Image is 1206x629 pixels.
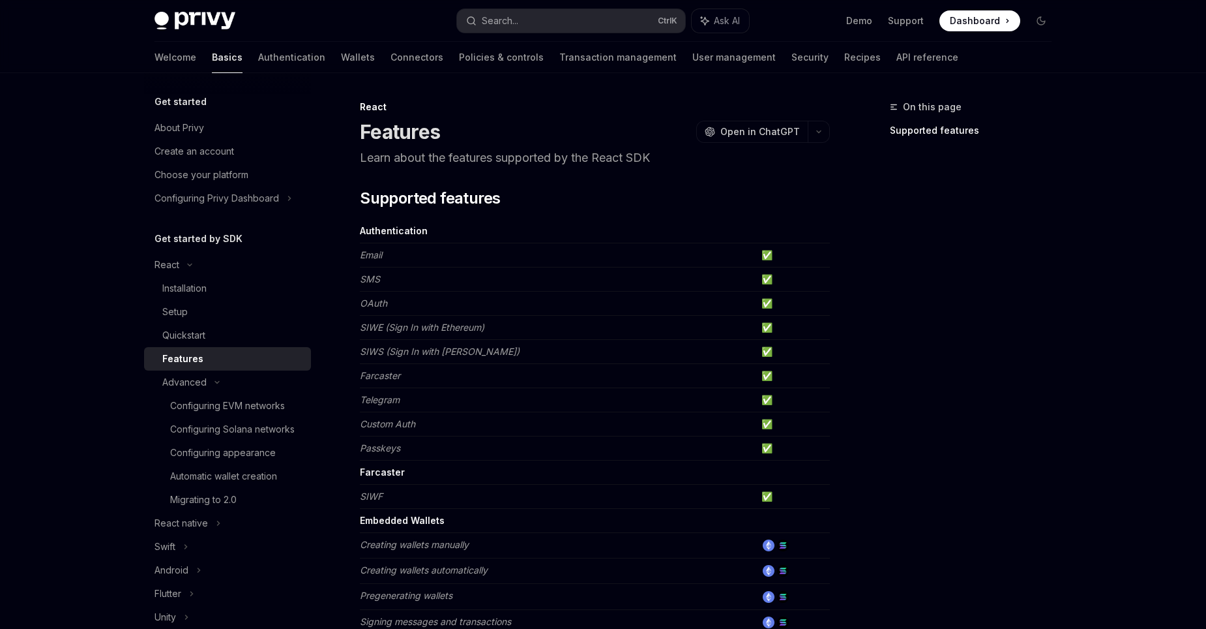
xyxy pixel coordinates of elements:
[360,491,383,502] em: SIWF
[341,42,375,73] a: Wallets
[360,273,380,284] em: SMS
[162,304,188,320] div: Setup
[950,14,1000,27] span: Dashboard
[756,340,830,364] td: ✅
[763,617,774,628] img: ethereum.png
[846,14,872,27] a: Demo
[360,322,484,333] em: SIWE (Sign In with Ethereum)
[154,586,181,602] div: Flutter
[756,388,830,412] td: ✅
[154,257,179,273] div: React
[360,515,445,526] strong: Embedded Wallets
[154,515,208,531] div: React native
[154,144,234,159] div: Create an account
[777,617,789,628] img: solana.png
[696,121,808,143] button: Open in ChatGPT
[162,375,207,390] div: Advanced
[360,188,500,209] span: Supported features
[170,445,276,461] div: Configuring appearance
[360,418,415,429] em: Custom Auth
[154,42,196,73] a: Welcome
[714,14,740,27] span: Ask AI
[360,120,440,144] h1: Features
[162,281,207,296] div: Installation
[144,465,311,488] a: Automatic wallet creation
[154,562,188,578] div: Android
[756,364,830,388] td: ✅
[212,42,243,73] a: Basics
[170,398,285,414] div: Configuring EVM networks
[162,328,205,343] div: Quickstart
[459,42,544,73] a: Policies & controls
[482,13,518,29] div: Search...
[756,243,830,268] td: ✅
[658,16,677,26] span: Ctrl K
[692,9,749,33] button: Ask AI
[360,394,400,405] em: Telegram
[777,565,789,577] img: solana.png
[720,125,800,138] span: Open in ChatGPT
[756,316,830,340] td: ✅
[144,418,311,441] a: Configuring Solana networks
[1031,10,1052,31] button: Toggle dark mode
[360,149,830,167] p: Learn about the features supported by the React SDK
[896,42,958,73] a: API reference
[258,42,325,73] a: Authentication
[756,437,830,461] td: ✅
[144,324,311,347] a: Quickstart
[154,94,207,110] h5: Get started
[360,590,452,601] em: Pregenerating wallets
[144,140,311,163] a: Create an account
[888,14,924,27] a: Support
[360,442,400,453] em: Passkeys
[144,347,311,371] a: Features
[360,564,488,575] em: Creating wallets automatically
[144,277,311,300] a: Installation
[170,468,277,484] div: Automatic wallet creation
[939,10,1020,31] a: Dashboard
[360,298,387,309] em: OAuth
[360,370,400,381] em: Farcaster
[360,225,428,236] strong: Authentication
[360,346,520,357] em: SIWS (Sign In with [PERSON_NAME])
[559,42,677,73] a: Transaction management
[144,488,311,512] a: Migrating to 2.0
[144,300,311,324] a: Setup
[144,163,311,187] a: Choose your platform
[144,116,311,140] a: About Privy
[777,540,789,551] img: solana.png
[154,167,248,183] div: Choose your platform
[390,42,443,73] a: Connectors
[360,100,830,114] div: React
[360,249,382,260] em: Email
[144,441,311,465] a: Configuring appearance
[154,120,204,136] div: About Privy
[154,231,243,247] h5: Get started by SDK
[903,99,962,115] span: On this page
[360,467,405,478] strong: Farcaster
[890,120,1062,141] a: Supported features
[692,42,776,73] a: User management
[162,351,203,367] div: Features
[756,412,830,437] td: ✅
[763,565,774,577] img: ethereum.png
[756,485,830,509] td: ✅
[763,540,774,551] img: ethereum.png
[154,12,235,30] img: dark logo
[144,394,311,418] a: Configuring EVM networks
[844,42,881,73] a: Recipes
[756,268,830,292] td: ✅
[170,422,295,437] div: Configuring Solana networks
[154,191,279,206] div: Configuring Privy Dashboard
[360,616,511,627] em: Signing messages and transactions
[457,9,685,33] button: Search...CtrlK
[756,292,830,316] td: ✅
[154,609,176,625] div: Unity
[360,539,469,550] em: Creating wallets manually
[154,539,175,555] div: Swift
[791,42,829,73] a: Security
[170,492,237,508] div: Migrating to 2.0
[763,591,774,603] img: ethereum.png
[777,591,789,603] img: solana.png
